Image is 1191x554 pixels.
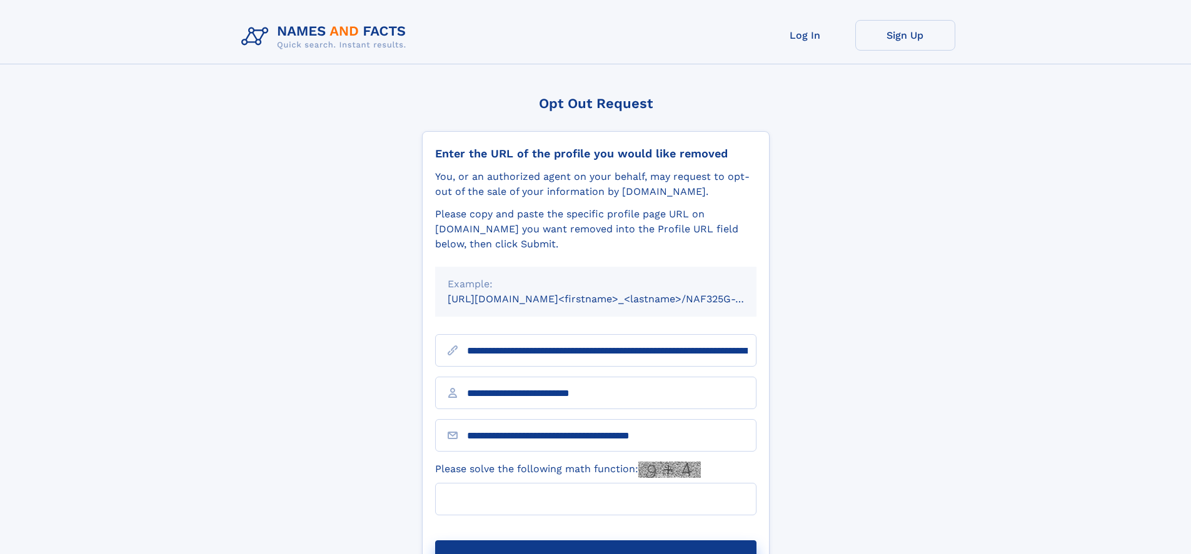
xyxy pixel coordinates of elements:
div: Please copy and paste the specific profile page URL on [DOMAIN_NAME] you want removed into the Pr... [435,207,756,252]
div: Opt Out Request [422,96,770,111]
div: Enter the URL of the profile you would like removed [435,147,756,161]
div: You, or an authorized agent on your behalf, may request to opt-out of the sale of your informatio... [435,169,756,199]
label: Please solve the following math function: [435,462,701,478]
a: Sign Up [855,20,955,51]
div: Example: [448,277,744,292]
small: [URL][DOMAIN_NAME]<firstname>_<lastname>/NAF325G-xxxxxxxx [448,293,780,305]
a: Log In [755,20,855,51]
img: Logo Names and Facts [236,20,416,54]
